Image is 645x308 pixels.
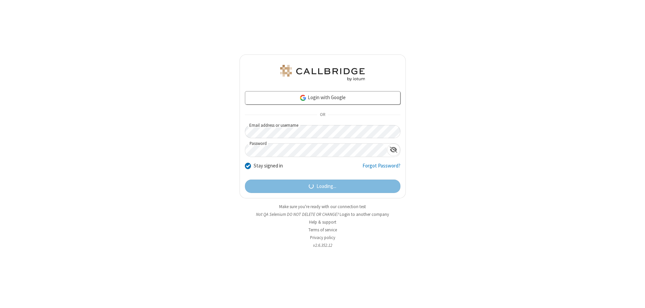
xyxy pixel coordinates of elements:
li: Not QA Selenium DO NOT DELETE OR CHANGE? [240,211,406,218]
a: Make sure you're ready with our connection test [279,204,366,209]
label: Stay signed in [254,162,283,170]
a: Help & support [309,219,336,225]
span: Loading... [316,183,336,190]
input: Password [245,144,387,157]
iframe: Chat [628,291,640,303]
li: v2.6.352.12 [240,242,406,248]
img: google-icon.png [299,94,307,102]
a: Terms of service [308,227,337,233]
div: Show password [387,144,400,156]
a: Privacy policy [310,235,335,240]
a: Login with Google [245,91,400,105]
a: Forgot Password? [362,162,400,175]
button: Loading... [245,180,400,193]
button: Login to another company [340,211,389,218]
span: OR [317,110,328,120]
img: QA Selenium DO NOT DELETE OR CHANGE [279,65,366,81]
input: Email address or username [245,125,400,138]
